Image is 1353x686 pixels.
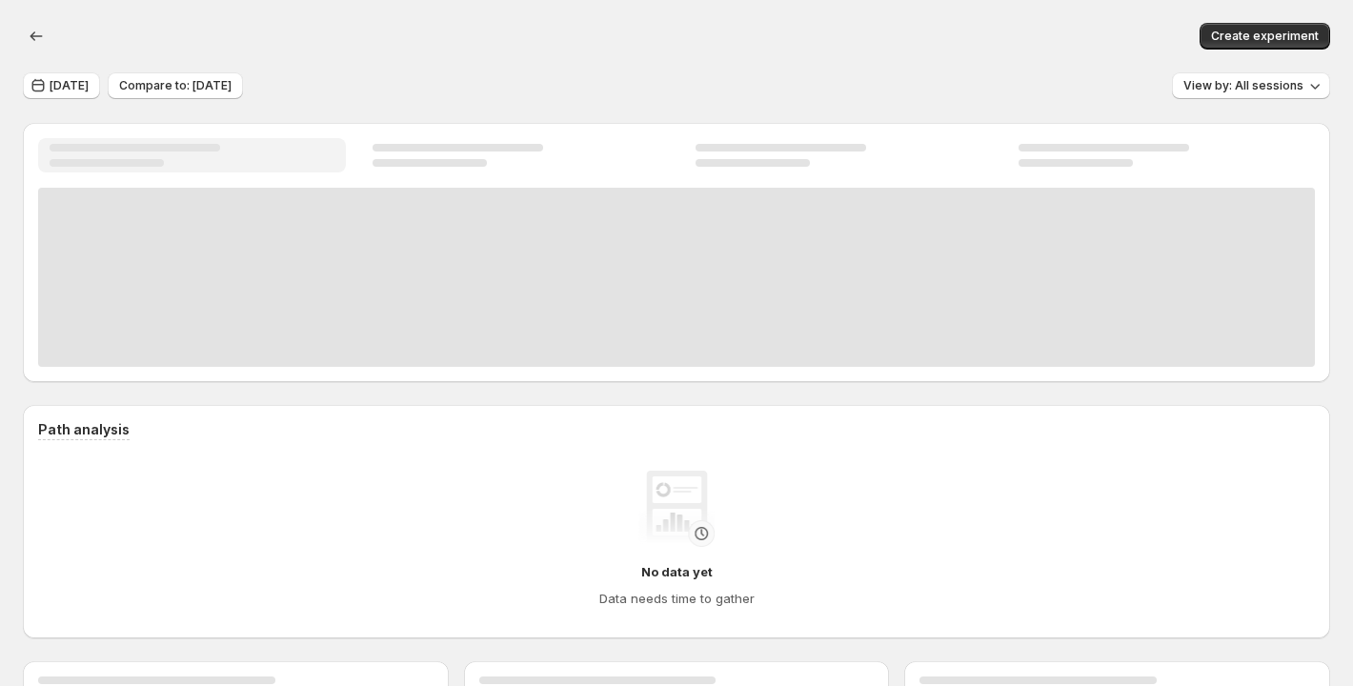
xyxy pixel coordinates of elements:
h4: No data yet [641,562,713,581]
h4: Data needs time to gather [599,589,755,608]
h3: Path analysis [38,420,130,439]
span: Create experiment [1211,29,1319,44]
button: [DATE] [23,72,100,99]
span: Compare to: [DATE] [119,78,232,93]
button: Compare to: [DATE] [108,72,243,99]
span: [DATE] [50,78,89,93]
span: View by: All sessions [1183,78,1303,93]
button: Create experiment [1200,23,1330,50]
button: View by: All sessions [1172,72,1330,99]
img: No data yet [638,471,715,547]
